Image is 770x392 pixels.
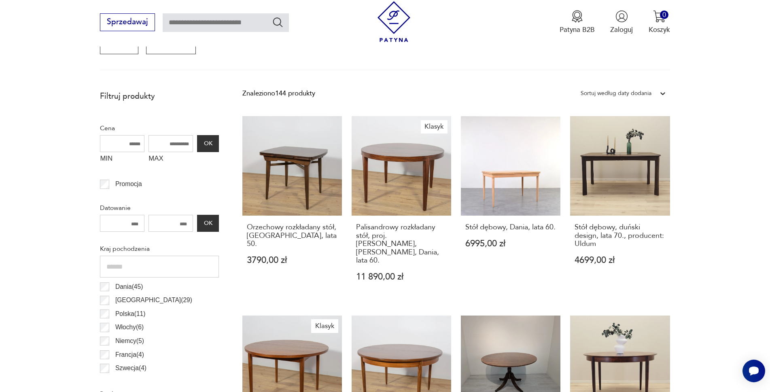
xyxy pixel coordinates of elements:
p: Czechy ( 3 ) [115,377,144,387]
p: 11 890,00 zł [356,273,447,281]
p: [GEOGRAPHIC_DATA] ( 29 ) [115,295,192,305]
h3: Palisandrowy rozkładany stół, proj. [PERSON_NAME], [PERSON_NAME], Dania, lata 60. [356,223,447,265]
button: Sprzedawaj [100,13,155,31]
p: Polska ( 11 ) [115,309,146,319]
p: Promocja [115,179,142,189]
p: Datowanie [100,203,219,213]
h3: Orzechowy rozkładany stół, [GEOGRAPHIC_DATA], lata 50. [247,223,338,248]
img: Ikona koszyka [653,10,666,23]
img: Ikona medalu [571,10,583,23]
a: Stół dębowy, Dania, lata 60.Stół dębowy, Dania, lata 60.6995,00 zł [461,116,560,300]
p: Patyna B2B [560,25,595,34]
img: Patyna - sklep z meblami i dekoracjami vintage [373,1,414,42]
div: Znaleziono 144 produkty [242,88,315,99]
a: Ikona medaluPatyna B2B [560,10,595,34]
a: Stół dębowy, duński design, lata 70., producent: UldumStół dębowy, duński design, lata 70., produ... [570,116,670,300]
label: MIN [100,152,144,167]
p: Cena [100,123,219,133]
iframe: Smartsupp widget button [742,360,765,382]
button: 0Koszyk [649,10,670,34]
p: 4699,00 zł [575,256,666,265]
img: Ikonka użytkownika [615,10,628,23]
a: Sprzedawaj [100,19,155,26]
p: Dania ( 45 ) [115,282,143,292]
p: Filtruj produkty [100,91,219,102]
a: Orzechowy rozkładany stół, Wielka Brytania, lata 50.Orzechowy rozkładany stół, [GEOGRAPHIC_DATA],... [242,116,342,300]
h3: Stół dębowy, Dania, lata 60. [465,223,556,231]
p: Niemcy ( 5 ) [115,336,144,346]
p: Włochy ( 6 ) [115,322,144,333]
button: Patyna B2B [560,10,595,34]
p: 6995,00 zł [465,239,556,248]
button: OK [197,215,219,232]
p: 3790,00 zł [247,256,338,265]
div: 0 [660,11,668,19]
button: Zaloguj [610,10,633,34]
p: Koszyk [649,25,670,34]
p: Szwecja ( 4 ) [115,363,146,373]
h3: Stół dębowy, duński design, lata 70., producent: Uldum [575,223,666,248]
a: KlasykPalisandrowy rozkładany stół, proj. Severin Hansen, Haslev Møbelsnedkeri, Dania, lata 60.Pa... [352,116,451,300]
p: Zaloguj [610,25,633,34]
p: Kraj pochodzenia [100,244,219,254]
button: Szukaj [272,16,284,28]
button: OK [197,135,219,152]
label: MAX [148,152,193,167]
div: Sortuj według daty dodania [581,88,651,99]
p: Francja ( 4 ) [115,350,144,360]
